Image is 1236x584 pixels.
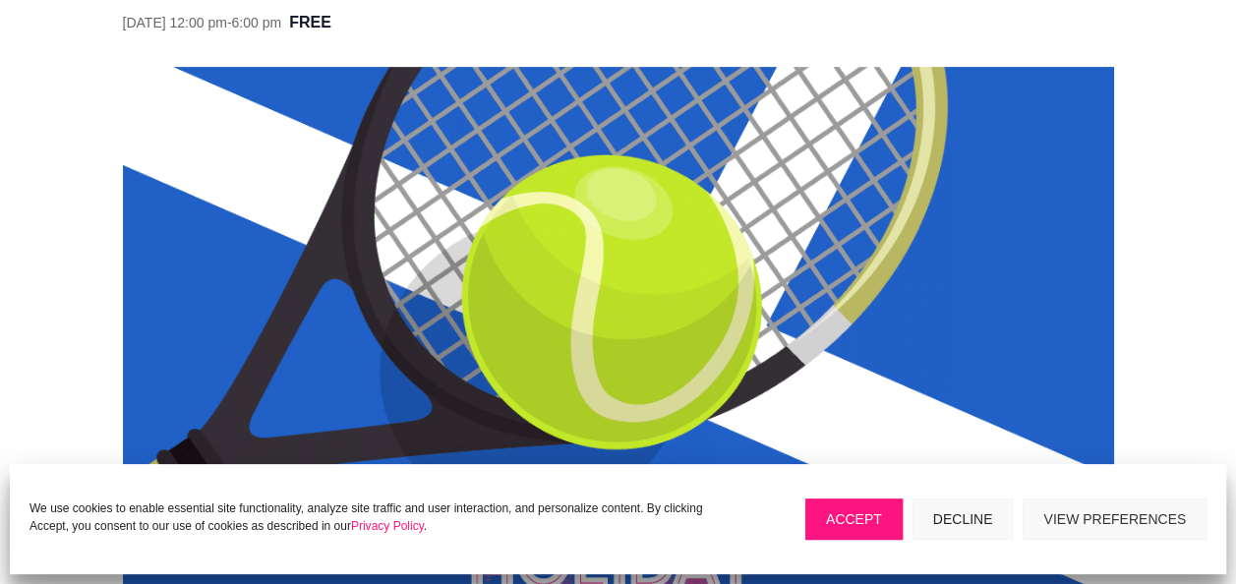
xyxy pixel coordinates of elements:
[1023,498,1207,540] button: View preferences
[351,519,424,533] a: Privacy Policy
[123,12,282,35] div: -
[232,15,282,30] span: 6:00 pm
[912,498,1014,540] button: Decline
[29,499,736,535] p: We use cookies to enable essential site functionality, analyze site traffic and user interaction,...
[805,498,903,540] button: Accept
[123,15,227,30] span: [DATE] 12:00 pm
[289,10,331,35] span: Free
